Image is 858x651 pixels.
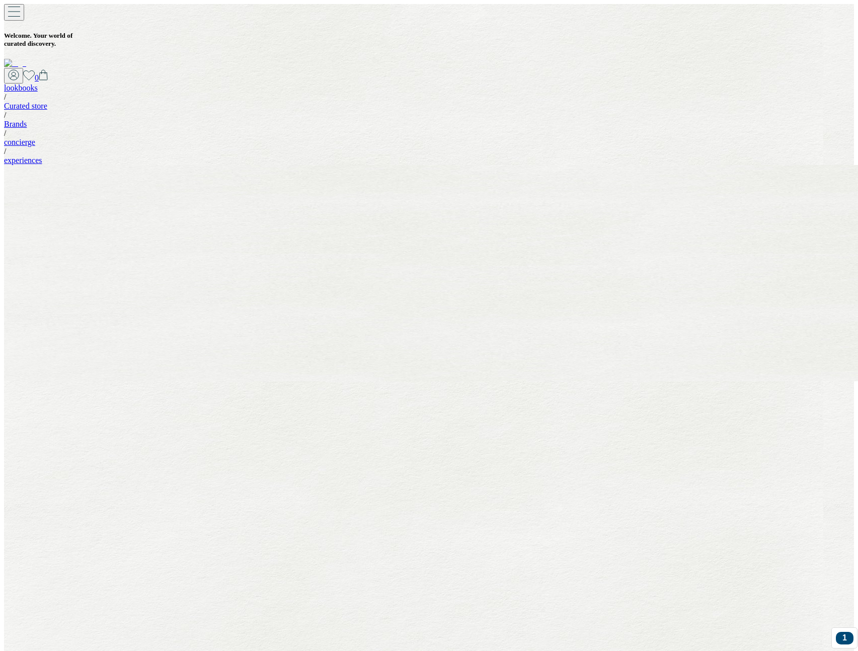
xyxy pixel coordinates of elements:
[4,111,854,120] div: /
[4,102,47,110] a: Curated store
[35,73,48,82] a: 0
[4,84,38,92] a: lookbooks
[4,138,35,146] a: concierge
[4,59,26,68] img: logo
[4,156,42,165] a: experiences
[4,147,854,156] div: /
[35,73,39,82] span: 0
[4,129,854,138] div: /
[4,32,854,48] h5: Welcome . Your world of curated discovery.
[4,120,27,128] a: Brands
[4,93,854,102] div: /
